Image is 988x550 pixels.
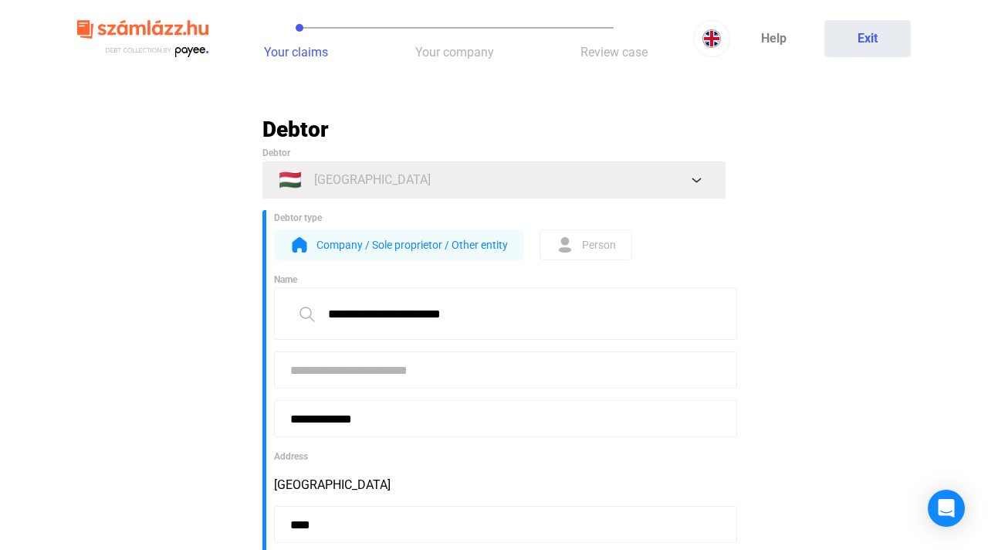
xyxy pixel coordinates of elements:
[290,236,309,254] img: form-org
[582,236,616,254] span: Person
[274,449,726,464] div: Address
[279,171,302,189] span: 🇭🇺
[77,14,208,64] img: szamlazzhu-logo
[274,476,726,494] div: [GEOGRAPHIC_DATA]
[262,148,290,158] span: Debtor
[693,20,730,57] button: EN
[928,490,965,527] div: Open Intercom Messenger
[274,272,726,287] div: Name
[262,116,726,143] h2: Debtor
[314,171,431,189] span: [GEOGRAPHIC_DATA]
[824,20,911,57] button: Exit
[556,236,574,254] img: form-ind
[730,20,817,57] a: Help
[415,45,494,59] span: Your company
[580,45,648,59] span: Review case
[316,236,508,254] span: Company / Sole proprietor / Other entity
[274,210,726,226] div: Debtor type
[274,229,524,260] button: form-orgCompany / Sole proprietor / Other entity
[702,29,721,48] img: EN
[264,45,328,59] span: Your claims
[540,229,632,260] button: form-indPerson
[262,161,726,199] button: 🇭🇺[GEOGRAPHIC_DATA]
